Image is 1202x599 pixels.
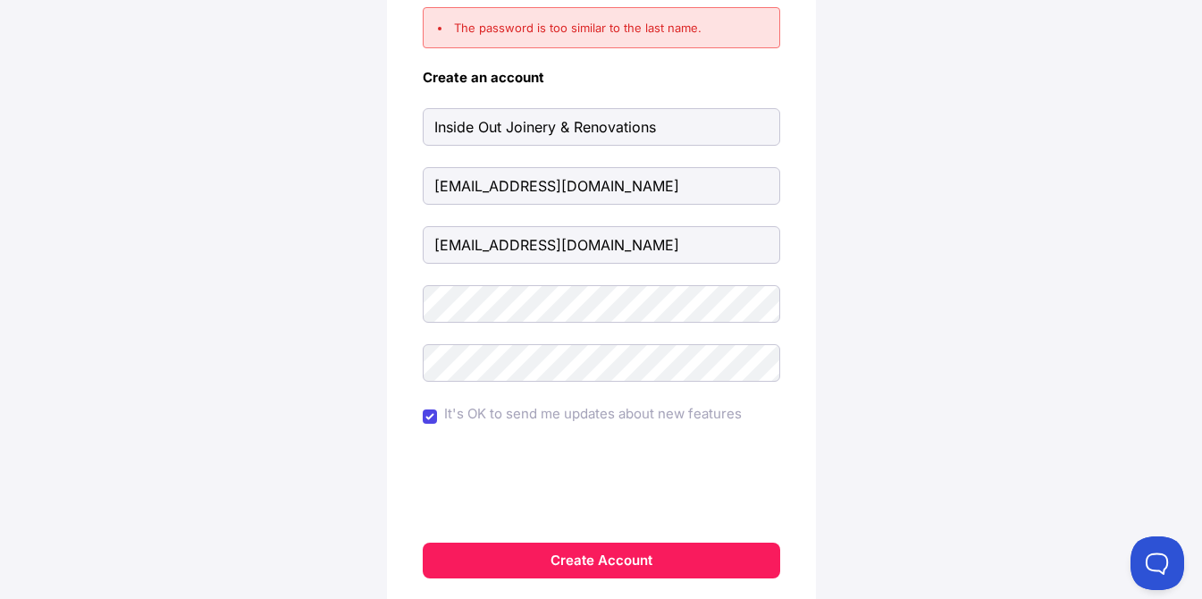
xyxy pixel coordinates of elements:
[423,167,780,205] input: Last Name
[423,108,780,146] input: First Name
[466,451,737,521] iframe: reCAPTCHA
[423,543,780,578] button: Create Account
[423,226,780,264] input: Email
[1131,536,1184,590] iframe: Toggle Customer Support
[423,70,780,87] h4: Create an account
[438,19,765,37] li: The password is too similar to the last name.
[444,403,742,425] label: It's OK to send me updates about new features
